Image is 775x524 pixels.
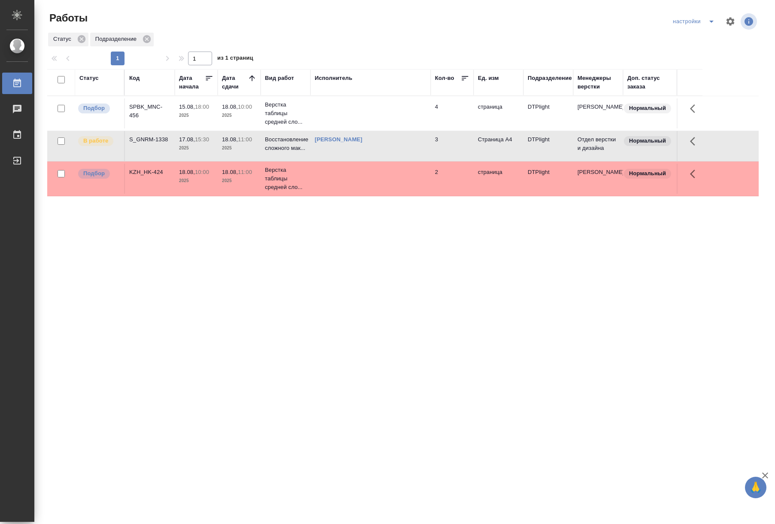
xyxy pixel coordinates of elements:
p: Подбор [83,104,105,113]
p: 2025 [179,111,213,120]
span: Работы [47,11,88,25]
p: 10:00 [195,169,209,175]
p: 2025 [222,111,256,120]
div: Дата сдачи [222,74,248,91]
p: 2025 [179,177,213,185]
p: 15.08, [179,104,195,110]
td: страница [474,98,523,128]
p: 18.08, [222,104,238,110]
td: 3 [431,131,474,161]
td: DTPlight [523,98,573,128]
p: 18:00 [195,104,209,110]
div: Можно подбирать исполнителей [77,103,120,114]
p: Нормальный [629,104,666,113]
p: 2025 [222,144,256,152]
div: Вид работ [265,74,294,82]
div: Можно подбирать исполнителей [77,168,120,180]
div: Доп. статус заказа [627,74,672,91]
div: S_GNRM-1338 [129,135,170,144]
div: Статус [79,74,99,82]
div: Исполнитель выполняет работу [77,135,120,147]
td: Страница А4 [474,131,523,161]
span: Настроить таблицу [720,11,741,32]
td: DTPlight [523,164,573,194]
p: [PERSON_NAME] [577,168,619,177]
div: Подразделение [528,74,572,82]
button: 🙏 [745,477,766,498]
p: Восстановление сложного мак... [265,135,306,152]
span: из 1 страниц [217,53,253,65]
button: Здесь прячутся важные кнопки [685,131,705,152]
span: Посмотреть информацию [741,13,759,30]
p: Отдел верстки и дизайна [577,135,619,152]
div: Менеджеры верстки [577,74,619,91]
div: Ед. изм [478,74,499,82]
p: Нормальный [629,137,666,145]
p: 11:00 [238,136,252,143]
p: Подбор [83,169,105,178]
div: split button [671,15,720,28]
div: Кол-во [435,74,454,82]
p: В работе [83,137,108,145]
a: [PERSON_NAME] [315,136,362,143]
div: Подразделение [90,33,154,46]
div: SPBK_MNC-456 [129,103,170,120]
p: Верстка таблицы средней сло... [265,101,306,126]
p: Статус [53,35,74,43]
td: страница [474,164,523,194]
td: DTPlight [523,131,573,161]
td: 2 [431,164,474,194]
td: 4 [431,98,474,128]
p: 15:30 [195,136,209,143]
p: 18.08, [179,169,195,175]
p: [PERSON_NAME] [577,103,619,111]
div: KZH_HK-424 [129,168,170,177]
p: 2025 [222,177,256,185]
p: Подразделение [95,35,140,43]
p: Верстка таблицы средней сло... [265,166,306,192]
div: Статус [48,33,88,46]
p: Нормальный [629,169,666,178]
button: Здесь прячутся важные кнопки [685,98,705,119]
div: Исполнитель [315,74,353,82]
span: 🙏 [748,478,763,497]
p: 18.08, [222,169,238,175]
p: 2025 [179,144,213,152]
p: 18.08, [222,136,238,143]
p: 11:00 [238,169,252,175]
p: 17.08, [179,136,195,143]
div: Дата начала [179,74,205,91]
div: Код [129,74,140,82]
button: Здесь прячутся важные кнопки [685,164,705,184]
p: 10:00 [238,104,252,110]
